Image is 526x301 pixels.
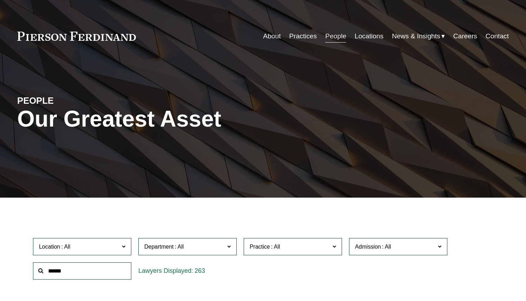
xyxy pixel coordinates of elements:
span: News & Insights [392,30,440,43]
a: Locations [355,30,383,43]
span: Location [39,244,60,250]
span: Department [144,244,174,250]
span: Practice [250,244,270,250]
a: Practices [289,30,317,43]
h4: PEOPLE [17,95,140,106]
a: Contact [486,30,509,43]
a: folder dropdown [392,30,445,43]
a: Careers [453,30,477,43]
span: 263 [195,267,205,274]
h1: Our Greatest Asset [17,106,345,132]
a: About [263,30,281,43]
span: Admission [355,244,381,250]
a: People [325,30,346,43]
